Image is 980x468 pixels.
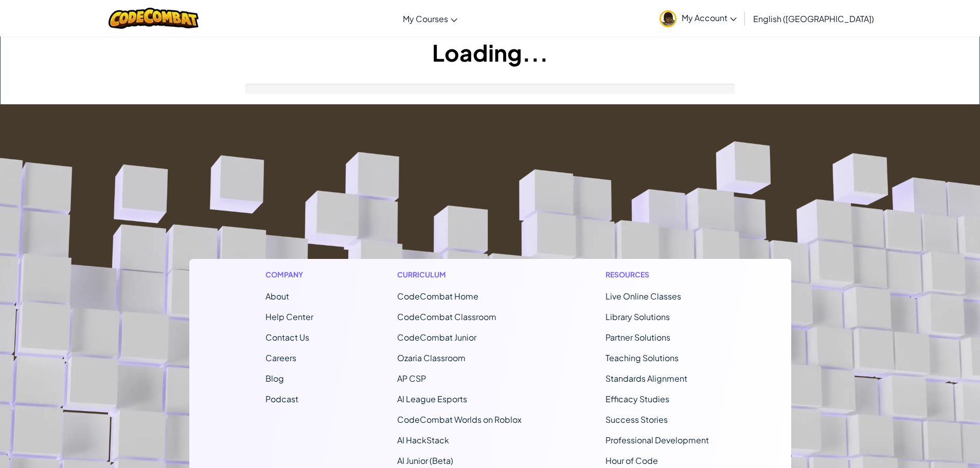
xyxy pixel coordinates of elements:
[397,311,496,322] a: CodeCombat Classroom
[605,332,670,343] a: Partner Solutions
[265,352,296,363] a: Careers
[265,332,309,343] span: Contact Us
[397,352,466,363] a: Ozaria Classroom
[265,394,298,404] a: Podcast
[605,435,709,445] a: Professional Development
[605,455,658,466] a: Hour of Code
[397,373,426,384] a: AP CSP
[397,414,522,425] a: CodeCombat Worlds on Roblox
[397,394,467,404] a: AI League Esports
[265,291,289,302] a: About
[605,352,679,363] a: Teaching Solutions
[265,373,284,384] a: Blog
[605,269,715,280] h1: Resources
[748,5,879,32] a: English ([GEOGRAPHIC_DATA])
[605,394,669,404] a: Efficacy Studies
[605,291,681,302] a: Live Online Classes
[397,291,478,302] span: CodeCombat Home
[654,2,742,34] a: My Account
[1,36,979,68] h1: Loading...
[605,373,687,384] a: Standards Alignment
[397,332,476,343] a: CodeCombat Junior
[398,5,462,32] a: My Courses
[265,311,313,322] a: Help Center
[109,8,199,29] img: CodeCombat logo
[403,13,448,24] span: My Courses
[682,12,737,23] span: My Account
[397,455,453,466] a: AI Junior (Beta)
[605,414,668,425] a: Success Stories
[397,269,522,280] h1: Curriculum
[660,10,676,27] img: avatar
[605,311,670,322] a: Library Solutions
[265,269,313,280] h1: Company
[753,13,874,24] span: English ([GEOGRAPHIC_DATA])
[397,435,449,445] a: AI HackStack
